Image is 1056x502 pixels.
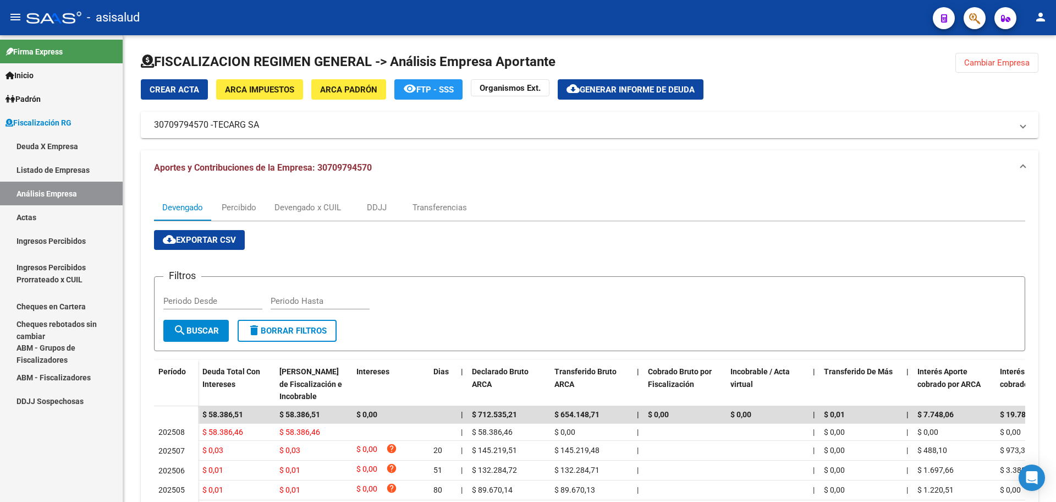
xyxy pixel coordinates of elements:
[279,428,320,436] span: $ 58.386,46
[202,466,223,474] span: $ 0,01
[433,367,449,376] span: Dias
[1000,446,1030,455] span: $ 973,32
[820,360,902,408] datatable-header-cell: Transferido De Más
[1000,466,1036,474] span: $ 3.388,45
[813,410,815,419] span: |
[141,53,555,70] h1: FISCALIZACION REGIMEN GENERAL -> Análisis Empresa Aportante
[461,367,463,376] span: |
[637,410,639,419] span: |
[87,6,140,30] span: - asisalud
[580,85,695,95] span: Generar informe de deuda
[917,428,938,436] span: $ 0,00
[1034,10,1047,24] mat-icon: person
[632,360,643,408] datatable-header-cell: |
[730,410,751,419] span: $ 0,00
[457,360,468,408] datatable-header-cell: |
[158,367,186,376] span: Período
[216,79,303,100] button: ARCA Impuestos
[158,466,185,475] span: 202506
[472,410,517,419] span: $ 712.535,21
[5,69,34,81] span: Inicio
[238,320,337,342] button: Borrar Filtros
[554,485,595,494] span: $ 89.670,13
[964,58,1030,68] span: Cambiar Empresa
[394,79,463,100] button: FTP - SSS
[461,410,463,419] span: |
[472,446,517,455] span: $ 145.219,51
[367,201,387,214] div: DDJJ
[648,367,712,389] span: Cobrado Bruto por Fiscalización
[154,119,1012,131] mat-panel-title: 30709794570 -
[906,428,908,436] span: |
[163,235,236,245] span: Exportar CSV
[433,446,442,455] span: 20
[554,466,599,474] span: $ 132.284,71
[248,326,327,336] span: Borrar Filtros
[637,466,639,474] span: |
[158,485,185,494] span: 202505
[726,360,809,408] datatable-header-cell: Incobrable / Acta virtual
[906,367,909,376] span: |
[1000,485,1021,494] span: $ 0,00
[173,324,186,337] mat-icon: search
[906,446,908,455] span: |
[429,360,457,408] datatable-header-cell: Dias
[1000,410,1041,419] span: $ 19.787,21
[824,446,845,455] span: $ 0,00
[554,446,599,455] span: $ 145.219,48
[5,46,63,58] span: Firma Express
[274,201,341,214] div: Devengado x CUIL
[813,466,815,474] span: |
[472,367,529,389] span: Declarado Bruto ARCA
[202,428,243,436] span: $ 58.386,46
[202,410,243,419] span: $ 58.386,51
[906,466,908,474] span: |
[824,367,893,376] span: Transferido De Más
[824,410,845,419] span: $ 0,01
[917,485,954,494] span: $ 1.220,51
[225,85,294,95] span: ARCA Impuestos
[320,85,377,95] span: ARCA Padrón
[906,485,908,494] span: |
[813,446,815,455] span: |
[275,360,352,408] datatable-header-cell: Deuda Bruta Neto de Fiscalización e Incobrable
[461,428,463,436] span: |
[461,446,463,455] span: |
[824,428,845,436] span: $ 0,00
[468,360,550,408] datatable-header-cell: Declarado Bruto ARCA
[162,201,203,214] div: Devengado
[813,428,815,436] span: |
[141,79,208,100] button: Crear Acta
[813,485,815,494] span: |
[198,360,275,408] datatable-header-cell: Deuda Total Con Intereses
[637,446,639,455] span: |
[566,82,580,95] mat-icon: cloud_download
[824,485,845,494] span: $ 0,00
[1000,428,1021,436] span: $ 0,00
[202,485,223,494] span: $ 0,01
[356,410,377,419] span: $ 0,00
[202,446,223,455] span: $ 0,03
[222,201,256,214] div: Percibido
[158,446,185,455] span: 202507
[141,112,1038,138] mat-expansion-panel-header: 30709794570 -TECARG SA
[913,360,996,408] datatable-header-cell: Interés Aporte cobrado por ARCA
[554,410,599,419] span: $ 654.148,71
[917,446,947,455] span: $ 488,10
[416,85,454,95] span: FTP - SSS
[637,428,639,436] span: |
[311,79,386,100] button: ARCA Padrón
[279,446,300,455] span: $ 0,03
[279,367,342,401] span: [PERSON_NAME] de Fiscalización e Incobrable
[356,483,377,498] span: $ 0,00
[356,443,377,458] span: $ 0,00
[648,410,669,419] span: $ 0,00
[154,360,198,406] datatable-header-cell: Período
[554,428,575,436] span: $ 0,00
[813,367,815,376] span: |
[158,428,185,436] span: 202508
[824,466,845,474] span: $ 0,00
[386,443,397,454] i: help
[141,150,1038,185] mat-expansion-panel-header: Aportes y Contribuciones de la Empresa: 30709794570
[433,466,442,474] span: 51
